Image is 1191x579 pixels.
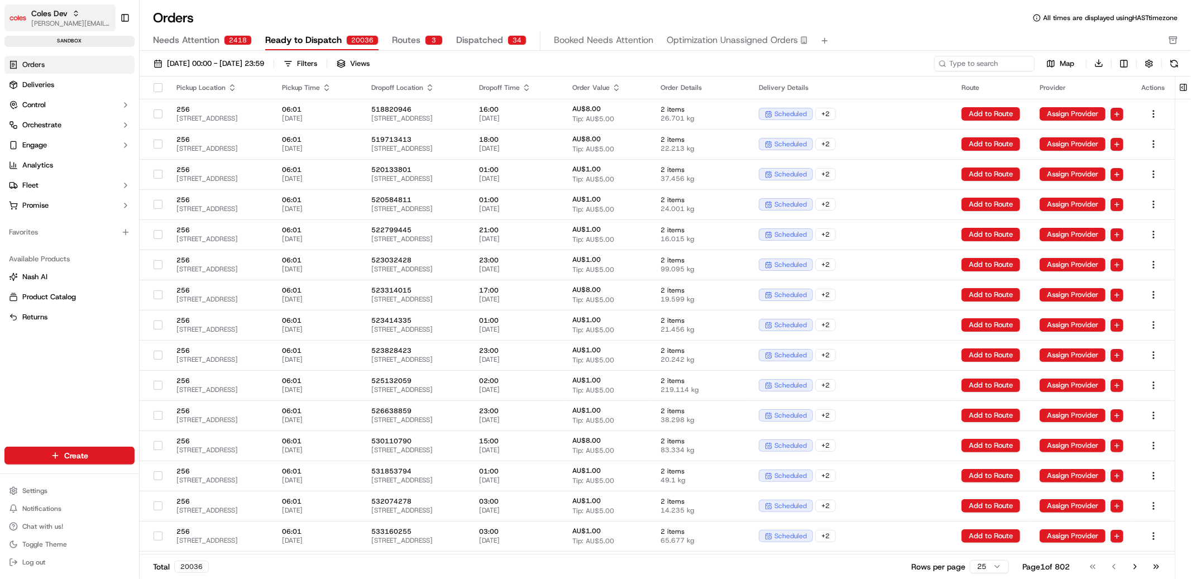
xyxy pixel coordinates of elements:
span: [STREET_ADDRESS] [176,325,264,334]
span: 256 [176,135,264,144]
div: + 2 [815,259,836,271]
button: Assign Provider [1040,409,1106,422]
button: Nash AI [4,268,135,286]
span: [DATE] [479,265,554,274]
button: Assign Provider [1040,228,1106,241]
span: [STREET_ADDRESS] [371,265,461,274]
span: [DATE] [479,144,554,153]
span: [DATE] [282,265,353,274]
button: Add to Route [962,107,1020,121]
button: Assign Provider [1040,288,1106,302]
span: [STREET_ADDRESS] [371,325,461,334]
div: + 2 [815,409,836,422]
button: Coles DevColes Dev[PERSON_NAME][EMAIL_ADDRESS][DOMAIN_NAME] [4,4,116,31]
span: 06:01 [282,376,353,385]
div: + 2 [815,379,836,391]
span: Control [22,100,46,110]
span: Tip: AU$5.00 [572,446,614,455]
span: 22.213 kg [661,144,742,153]
span: Notifications [22,504,61,513]
button: Settings [4,483,135,499]
span: [STREET_ADDRESS] [371,144,461,153]
span: Tip: AU$5.00 [572,114,614,123]
span: 523414335 [371,316,461,325]
span: 2 items [661,316,742,325]
button: Views [332,56,375,71]
span: [DATE] [479,415,554,424]
div: Favorites [4,223,135,241]
span: [DATE] [282,295,353,304]
span: scheduled [774,411,807,420]
span: 2 items [661,346,742,355]
span: [DATE] 00:00 - [DATE] 23:59 [167,59,264,69]
button: Add to Route [962,409,1020,422]
span: 256 [176,286,264,295]
button: Assign Provider [1040,168,1106,181]
span: 18:00 [479,135,554,144]
span: Tip: AU$5.00 [572,386,614,395]
span: Tip: AU$5.00 [572,235,614,244]
div: 34 [508,35,527,45]
span: Tip: AU$5.00 [572,416,614,425]
img: Joseph V. [11,162,29,180]
div: + 2 [815,168,836,180]
button: Assign Provider [1040,318,1106,332]
button: Filters [279,56,322,71]
span: [STREET_ADDRESS] [371,204,461,213]
a: Analytics [4,156,135,174]
span: scheduled [774,290,807,299]
span: 256 [176,165,264,174]
span: Tip: AU$5.00 [572,326,614,334]
span: Engage [22,140,47,150]
div: Dropoff Time [479,83,554,92]
a: Returns [9,312,130,322]
button: Map [1039,57,1082,70]
span: [STREET_ADDRESS] [176,235,264,243]
span: 15:00 [479,437,554,446]
div: Order Value [572,83,643,92]
span: 2 items [661,165,742,174]
span: [DATE] [282,446,353,454]
button: Refresh [1166,56,1182,71]
div: Start new chat [50,107,183,118]
button: Add to Route [962,258,1020,271]
span: Returns [22,312,47,322]
button: Log out [4,554,135,570]
span: 06:01 [282,256,353,265]
span: [STREET_ADDRESS] [371,355,461,364]
img: Nash [11,11,34,34]
span: Deliveries [22,80,54,90]
button: Start new chat [190,110,203,123]
div: Provider [1040,83,1123,92]
span: 99.095 kg [661,265,742,274]
span: 256 [176,346,264,355]
span: 19.599 kg [661,295,742,304]
div: + 2 [815,319,836,331]
button: Assign Provider [1040,499,1106,513]
span: 21.456 kg [661,325,742,334]
span: Map [1060,59,1074,69]
input: Type to search [934,56,1035,71]
span: Nash AI [22,272,47,282]
div: 2418 [224,35,252,45]
span: AU$1.00 [572,165,601,174]
span: [STREET_ADDRESS] [176,174,264,183]
span: 23:00 [479,406,554,415]
span: [DATE] [479,295,554,304]
a: Product Catalog [9,292,130,302]
span: 523314015 [371,286,461,295]
div: + 2 [815,228,836,241]
span: 38.298 kg [661,415,742,424]
span: Promise [22,200,49,210]
span: [STREET_ADDRESS] [176,295,264,304]
span: 522799445 [371,226,461,235]
span: 83.334 kg [661,446,742,454]
span: [DATE] [479,355,554,364]
button: Fleet [4,176,135,194]
span: 01:00 [479,165,554,174]
span: 06:01 [282,286,353,295]
span: AU$1.00 [572,376,601,385]
span: [PERSON_NAME] [35,173,90,182]
span: 3:59 PM [99,173,126,182]
span: 16:00 [479,105,554,114]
